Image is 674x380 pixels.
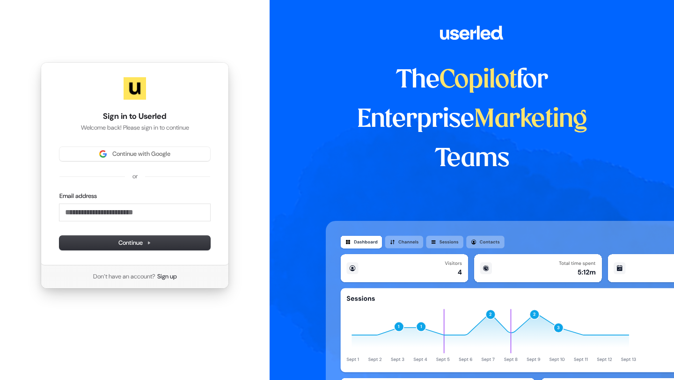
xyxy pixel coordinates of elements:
label: Email address [59,192,97,200]
a: Sign up [157,272,177,281]
button: Sign in with GoogleContinue with Google [59,147,210,161]
h1: The for Enterprise Teams [326,61,618,179]
span: Marketing [474,108,587,132]
button: Continue [59,236,210,250]
img: Userled [124,77,146,100]
span: Copilot [440,68,517,93]
p: or [132,172,138,181]
img: Sign in with Google [99,150,107,158]
span: Continue with Google [112,150,170,158]
span: Continue [118,239,151,247]
p: Welcome back! Please sign in to continue [59,124,210,132]
span: Don’t have an account? [93,272,155,281]
h1: Sign in to Userled [59,111,210,122]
